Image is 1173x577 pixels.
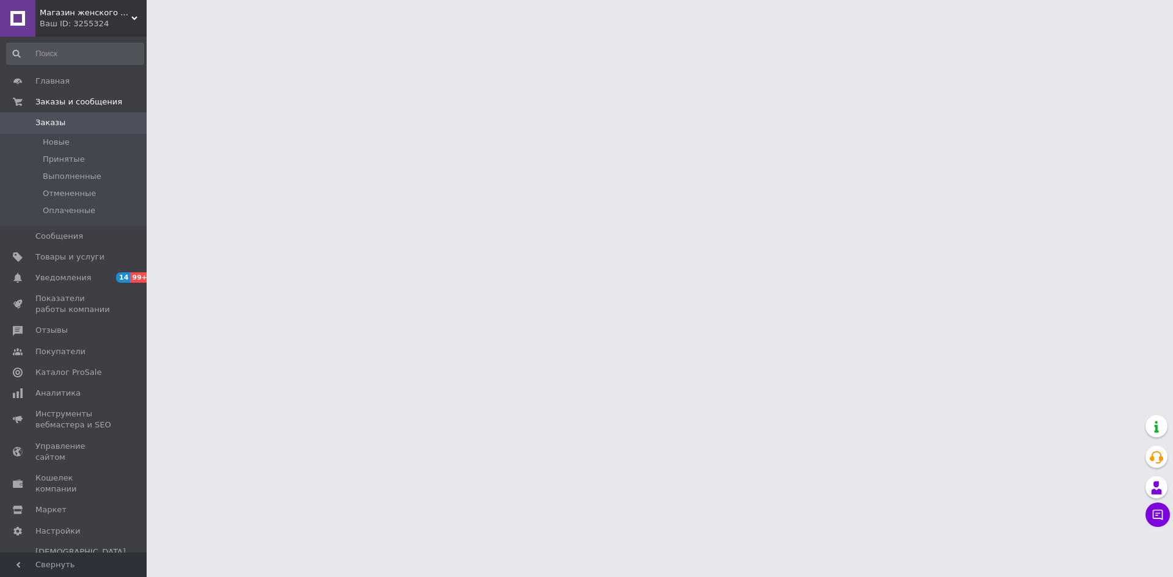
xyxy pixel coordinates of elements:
[43,154,85,165] span: Принятые
[35,346,86,357] span: Покупатели
[43,188,96,199] span: Отмененные
[6,43,144,65] input: Поиск
[35,504,67,515] span: Маркет
[35,526,80,537] span: Настройки
[40,18,147,29] div: Ваш ID: 3255324
[35,367,101,378] span: Каталог ProSale
[35,441,113,463] span: Управление сайтом
[35,293,113,315] span: Показатели работы компании
[130,272,150,283] span: 99+
[116,272,130,283] span: 14
[35,252,104,263] span: Товары и услуги
[40,7,131,18] span: Магазин женского белья - Bretelie
[35,272,91,283] span: Уведомления
[35,473,113,495] span: Кошелек компании
[43,137,70,148] span: Новые
[35,117,65,128] span: Заказы
[1146,503,1170,527] button: Чат с покупателем
[43,171,101,182] span: Выполненные
[35,231,83,242] span: Сообщения
[35,408,113,430] span: Инструменты вебмастера и SEO
[35,96,122,107] span: Заказы и сообщения
[35,388,81,399] span: Аналитика
[43,205,95,216] span: Оплаченные
[35,325,68,336] span: Отзывы
[35,76,70,87] span: Главная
